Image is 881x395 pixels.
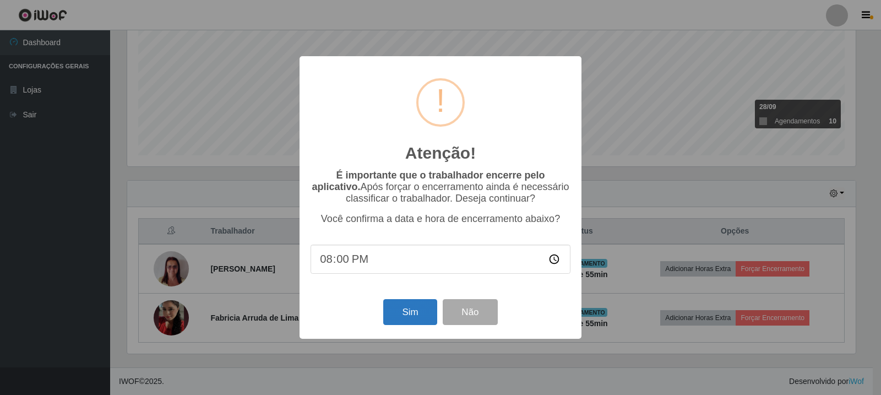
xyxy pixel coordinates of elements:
p: Após forçar o encerramento ainda é necessário classificar o trabalhador. Deseja continuar? [311,170,570,204]
button: Sim [383,299,437,325]
p: Você confirma a data e hora de encerramento abaixo? [311,213,570,225]
b: É importante que o trabalhador encerre pelo aplicativo. [312,170,545,192]
button: Não [443,299,497,325]
h2: Atenção! [405,143,476,163]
